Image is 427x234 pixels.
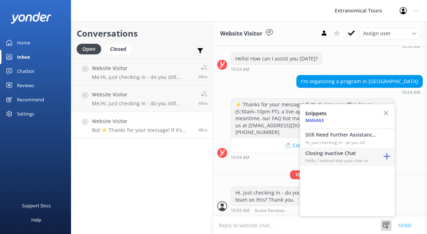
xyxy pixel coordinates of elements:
[22,198,51,213] div: Support Docs
[305,131,376,139] h4: Still Need Further Assistance?
[305,139,376,146] p: Hi, just checking in - do you stil
[220,29,262,38] h3: Website Visitor
[401,44,420,49] strong: 10:54 AM
[31,213,41,227] div: Help
[17,92,44,107] div: Recommend
[71,59,213,85] a: Website VisitorMe:Hi, just checking in - do you still require assistance from our team on this? T...
[17,107,34,121] div: Settings
[360,28,420,39] div: Assign User
[77,45,105,53] a: Open
[198,74,207,80] span: Aug 25 2025 10:55am (UTC -07:00) America/Tijuana
[105,44,132,54] div: Closed
[382,104,395,123] button: Close
[71,85,213,112] a: Website VisitorMe:Hi, just checking in - do you still require assistance from our team on this? T...
[92,64,193,72] h4: Website Visitor
[231,99,395,138] div: ⚡ Thanks for your message! If it’s during our office hours (5:30am–10pm PT), a live agent will as...
[105,45,135,53] a: Closed
[17,64,34,78] div: Chatbot
[296,90,423,95] div: Aug 25 2025 10:54am (UTC -07:00) America/Tijuana
[17,78,34,92] div: Reviews
[305,117,324,123] a: Manage
[231,208,395,213] div: Aug 25 2025 10:55am (UTC -07:00) America/Tijuana
[379,148,395,166] button: Add
[231,138,395,153] button: 📩 Contact me by email
[231,155,395,160] div: Aug 25 2025 10:54am (UTC -07:00) America/Tijuana
[231,53,322,65] div: Hello! How can I assist you [DATE]?
[290,170,350,179] span: Team member online
[198,127,207,133] span: Aug 25 2025 10:54am (UTC -07:00) America/Tijuana
[254,208,285,213] span: Guest Services
[231,187,395,206] div: Hi, just checking in - do you still require assistance from our team on this? Thank you.
[92,74,193,80] p: Me: Hi, just checking in - do you still require assistance from our team on this? Thank you.
[305,110,327,117] h4: Snippets
[17,36,30,50] div: Home
[401,90,420,95] strong: 10:54 AM
[92,91,193,99] h4: Website Visitor
[305,149,376,157] h4: Closing Inactive Chat
[231,67,322,71] div: Aug 25 2025 10:54am (UTC -07:00) America/Tijuana
[401,44,423,49] div: Aug 25 2025 10:54am (UTC -07:00) America/Tijuana
[198,100,207,106] span: Aug 25 2025 10:55am (UTC -07:00) America/Tijuana
[92,117,193,125] h4: Website Visitor
[297,75,422,87] div: I'm organizing a program in [GEOGRAPHIC_DATA]
[231,67,250,71] strong: 10:54 AM
[92,127,193,133] p: Bot: ⚡ Thanks for your message! If it’s during our office hours (5:30am–10pm PT), a live agent wi...
[305,157,376,164] p: Hello, I noticed that your chat re
[92,100,193,107] p: Me: Hi, just checking in - do you still require assistance from our team on this? Thank you.
[71,112,213,139] a: Website VisitorBot:⚡ Thanks for your message! If it’s during our office hours (5:30am–10pm PT), a...
[363,30,391,37] span: Assign user
[77,44,101,54] div: Open
[231,155,250,160] strong: 10:54 AM
[17,50,30,64] div: Inbox
[77,27,207,40] h2: Conversations
[11,12,51,24] img: yonder-white-logo.png
[231,208,250,213] strong: 10:55 AM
